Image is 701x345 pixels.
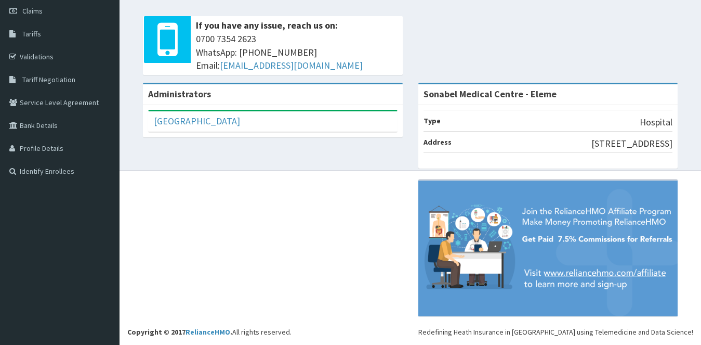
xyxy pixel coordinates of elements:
[220,59,363,71] a: [EMAIL_ADDRESS][DOMAIN_NAME]
[418,327,693,337] div: Redefining Heath Insurance in [GEOGRAPHIC_DATA] using Telemedicine and Data Science!
[22,75,75,84] span: Tariff Negotiation
[424,137,452,147] b: Address
[591,137,672,150] p: [STREET_ADDRESS]
[640,116,672,129] p: Hospital
[22,29,41,39] span: Tariffs
[186,327,230,337] a: RelianceHMO
[196,32,398,72] span: 0700 7354 2623 WhatsApp: [PHONE_NUMBER] Email:
[418,181,678,316] img: provider-team-banner.png
[127,327,232,337] strong: Copyright © 2017 .
[22,6,43,16] span: Claims
[424,116,441,125] b: Type
[196,19,338,31] b: If you have any issue, reach us on:
[424,88,557,100] strong: Sonabel Medical Centre - Eleme
[154,115,240,127] a: [GEOGRAPHIC_DATA]
[148,88,211,100] b: Administrators
[120,170,701,345] footer: All rights reserved.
